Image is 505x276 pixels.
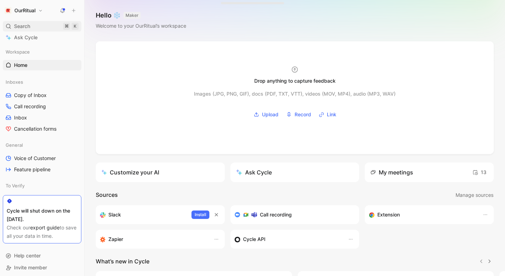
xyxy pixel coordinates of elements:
[123,12,141,19] button: MAKER
[3,180,81,193] div: To Verify
[7,223,78,240] div: Check our to save all your data in time.
[108,211,121,219] h3: Slack
[3,21,81,32] div: Search⌘K
[3,140,81,150] div: General
[14,103,46,110] span: Call recording
[3,101,81,112] a: Call recording
[316,109,339,120] button: Link
[6,142,23,149] span: General
[96,163,225,182] a: Customize your AI
[14,7,35,14] h1: OurRitual
[262,110,278,119] span: Upload
[295,110,311,119] span: Record
[14,125,56,132] span: Cancellation forms
[96,22,186,30] div: Welcome to your OurRitual’s workspace
[369,211,476,219] div: Capture feedback from anywhere on the web
[3,164,81,175] a: Feature pipeline
[100,235,207,243] div: Capture feedback from thousands of sources with Zapier (survey results, recordings, sheets, etc).
[3,180,81,191] div: To Verify
[3,140,81,175] div: GeneralVoice of CustomerFeature pipeline
[3,60,81,70] a: Home
[3,112,81,123] a: Inbox
[7,207,78,223] div: Cycle will shut down on the [DATE].
[370,168,413,177] div: My meetings
[327,110,336,119] span: Link
[284,109,314,120] button: Record
[260,211,292,219] h3: Call recording
[235,235,341,243] div: Sync customers & send feedback from custom sources. Get inspired by our favorite use case
[471,167,488,178] button: 13
[14,62,27,69] span: Home
[14,92,47,99] span: Copy of Inbox
[72,23,79,30] div: K
[108,235,123,243] h3: Zapier
[251,109,281,120] button: Upload
[3,250,81,261] div: Help center
[14,114,27,121] span: Inbox
[63,23,70,30] div: ⌘
[96,191,118,200] h2: Sources
[96,257,149,265] h2: What’s new in Cycle
[14,166,50,173] span: Feature pipeline
[472,168,486,177] span: 13
[194,90,396,98] div: Images (JPG, PNG, GIF), docs (PDF, TXT, VTT), videos (MOV, MP4), audio (MP3, WAV)
[6,48,30,55] span: Workspace
[14,155,56,162] span: Voice of Customer
[5,7,12,14] img: OurRitual
[191,211,209,219] button: Install
[30,225,60,230] a: export guide
[243,235,265,243] h3: Cycle API
[100,211,186,219] div: Sync your customers, send feedback and get updates in Slack
[195,211,206,218] span: Install
[3,262,81,273] div: Invite member
[3,90,81,101] a: Copy of Inbox
[3,77,81,134] div: InboxesCopy of InboxCall recordingInboxCancellation forms
[14,33,38,42] span: Ask Cycle
[14,22,30,30] span: Search
[96,11,186,20] h1: Hello ❄️
[3,124,81,134] a: Cancellation forms
[3,77,81,87] div: Inboxes
[377,211,400,219] h3: Extension
[14,253,41,258] span: Help center
[455,191,494,200] button: Manage sources
[14,264,47,270] span: Invite member
[3,153,81,164] a: Voice of Customer
[6,182,25,189] span: To Verify
[6,78,23,85] span: Inboxes
[235,211,350,219] div: Record & transcribe meetings from Zoom, Meet & Teams.
[3,32,81,43] a: Ask Cycle
[254,77,336,85] div: Drop anything to capture feedback
[3,47,81,57] div: Workspace
[101,168,159,177] div: Customize your AI
[3,6,45,15] button: OurRitualOurRitual
[230,163,359,182] button: Ask Cycle
[456,191,493,199] span: Manage sources
[236,168,272,177] div: Ask Cycle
